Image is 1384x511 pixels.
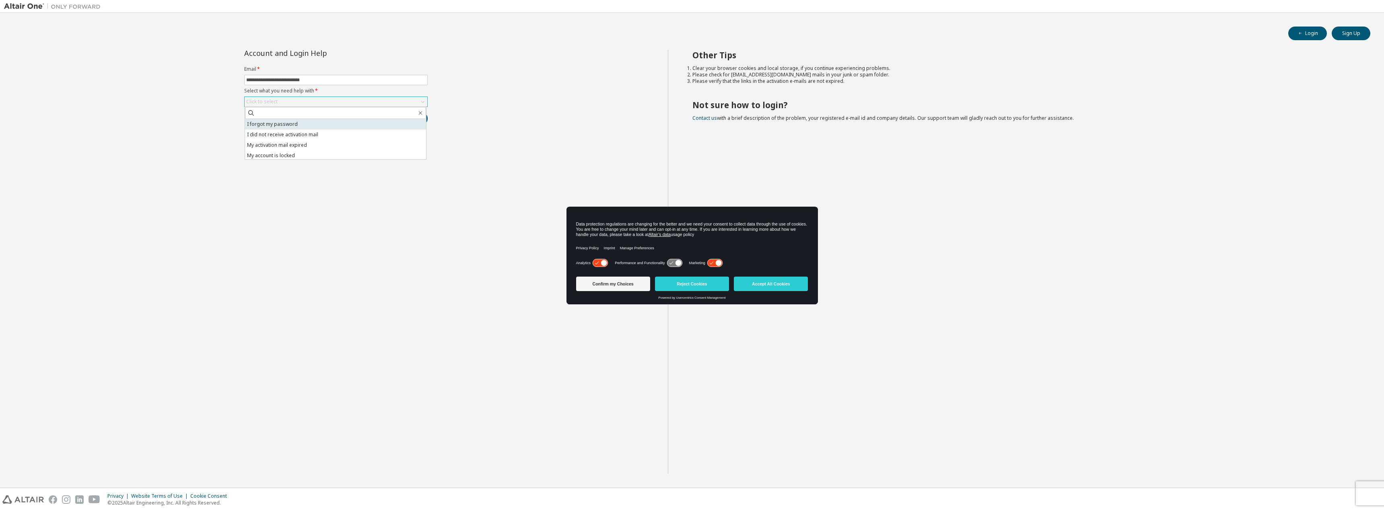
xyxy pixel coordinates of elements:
li: Please check for [EMAIL_ADDRESS][DOMAIN_NAME] mails in your junk or spam folder. [692,72,1356,78]
label: Email [244,66,428,72]
div: Click to select [245,97,427,107]
img: altair_logo.svg [2,495,44,504]
label: Select what you need help with [244,88,428,94]
p: © 2025 Altair Engineering, Inc. All Rights Reserved. [107,499,232,506]
button: Login [1288,27,1327,40]
li: Clear your browser cookies and local storage, if you continue experiencing problems. [692,65,1356,72]
img: youtube.svg [89,495,100,504]
div: Account and Login Help [244,50,391,56]
h2: Not sure how to login? [692,100,1356,110]
img: instagram.svg [62,495,70,504]
li: Please verify that the links in the activation e-mails are not expired. [692,78,1356,84]
h2: Other Tips [692,50,1356,60]
div: Cookie Consent [190,493,232,499]
a: Contact us [692,115,717,121]
div: Click to select [246,99,278,105]
div: Privacy [107,493,131,499]
button: Sign Up [1332,27,1370,40]
img: Altair One [4,2,105,10]
img: facebook.svg [49,495,57,504]
img: linkedin.svg [75,495,84,504]
div: Website Terms of Use [131,493,190,499]
li: I forgot my password [245,119,426,129]
span: with a brief description of the problem, your registered e-mail id and company details. Our suppo... [692,115,1074,121]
